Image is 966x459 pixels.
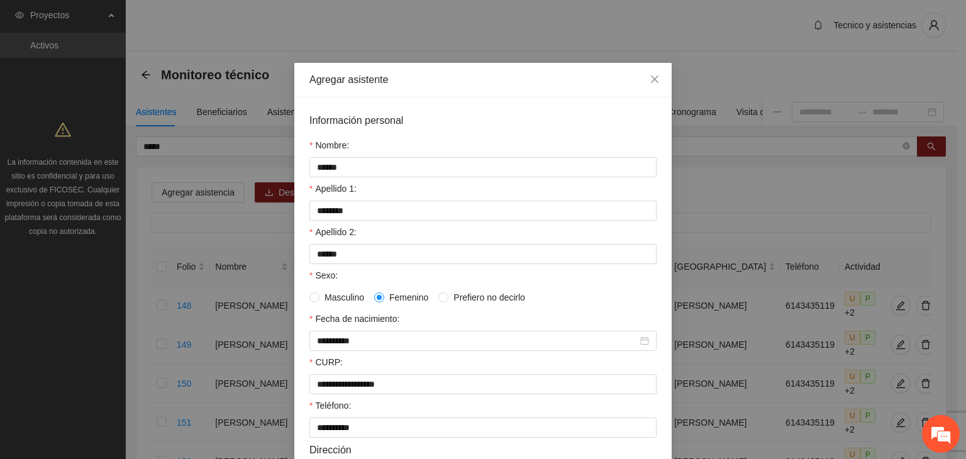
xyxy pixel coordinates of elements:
span: Masculino [319,290,369,304]
input: Fecha de nacimiento: [317,334,638,348]
input: Apellido 2: [309,244,657,264]
label: Teléfono: [309,399,351,412]
span: Dirección [309,442,352,458]
label: Nombre: [309,138,349,152]
input: CURP: [309,374,657,394]
div: Agregar asistente [309,73,657,87]
input: Apellido 1: [309,201,657,221]
button: Close [638,63,672,97]
input: Nombre: [309,157,657,177]
label: Apellido 1: [309,182,357,196]
label: CURP: [309,355,343,369]
span: Femenino [384,290,433,304]
span: close [650,74,660,84]
label: Apellido 2: [309,225,357,239]
label: Fecha de nacimiento: [309,312,399,326]
span: Información personal [309,113,403,128]
input: Teléfono: [309,418,657,438]
span: Prefiero no decirlo [448,290,530,304]
label: Sexo: [309,268,338,282]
